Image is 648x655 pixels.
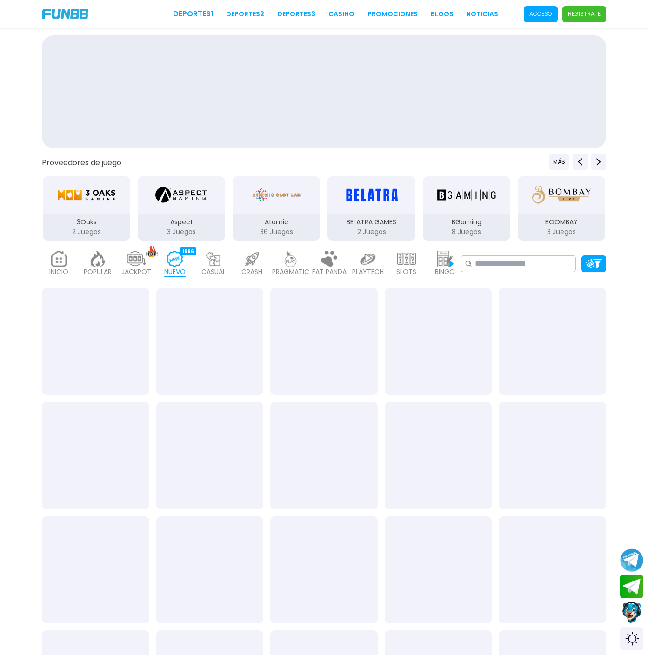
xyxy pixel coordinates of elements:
[431,9,454,19] a: BLOGS
[226,9,264,19] a: Deportes2
[57,182,116,208] img: 3Oaks
[620,548,643,572] button: Join telegram channel
[573,154,588,170] button: Previous providers
[88,251,107,267] img: popular_light.webp
[437,182,496,208] img: BGaming
[466,9,498,19] a: NOTICIAS
[396,267,416,277] p: SLOTS
[591,154,606,170] button: Next providers
[620,601,643,625] button: Contact customer service
[436,251,454,267] img: bingo_light.webp
[359,251,377,267] img: playtech_light.webp
[173,8,214,20] a: Deportes1
[327,217,415,227] p: BELATRA GAMES
[620,627,643,650] div: Switch theme
[620,575,643,599] button: Join telegram
[397,251,416,267] img: slots_light.webp
[532,182,591,208] img: BOOMBAY
[342,182,401,208] img: BELATRA GAMES
[201,267,226,277] p: CASUAL
[435,267,455,277] p: BINGO
[42,9,88,19] img: Company Logo
[233,227,320,237] p: 36 Juegos
[419,175,514,241] button: BGaming
[423,217,510,227] p: BGaming
[272,267,309,277] p: PRAGMATIC
[84,267,112,277] p: POPULAR
[164,267,186,277] p: NUEVO
[43,217,130,227] p: 3Oaks
[155,182,207,208] img: Aspect
[49,267,68,277] p: INICIO
[281,251,300,267] img: pragmatic_light.webp
[233,217,320,227] p: Atomic
[514,175,609,241] button: BOOMBAY
[50,251,68,267] img: home_light.webp
[243,251,261,267] img: crash_light.webp
[134,175,229,241] button: Aspect
[277,9,315,19] a: Deportes3
[529,10,552,18] p: Acceso
[121,267,151,277] p: JACKPOT
[180,247,196,255] div: 1666
[166,251,184,267] img: new_active.webp
[127,251,146,267] img: jackpot_light.webp
[146,245,158,258] img: hot
[327,227,415,237] p: 2 Juegos
[138,227,225,237] p: 3 Juegos
[518,227,605,237] p: 3 Juegos
[138,217,225,227] p: Aspect
[568,10,601,18] p: Regístrate
[324,175,419,241] button: BELATRA GAMES
[43,227,130,237] p: 2 Juegos
[352,267,384,277] p: PLAYTECH
[423,227,510,237] p: 8 Juegos
[328,9,354,19] a: CASINO
[229,175,324,241] button: Atomic
[518,217,605,227] p: BOOMBAY
[320,251,339,267] img: fat_panda_light.webp
[204,251,223,267] img: casual_light.webp
[586,259,602,268] img: Platform Filter
[367,9,418,19] a: Promociones
[241,267,262,277] p: CRASH
[312,267,347,277] p: FAT PANDA
[250,182,302,208] img: Atomic
[39,175,134,241] button: 3Oaks
[42,158,121,167] button: Proveedores de juego
[549,154,569,170] button: Previous providers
